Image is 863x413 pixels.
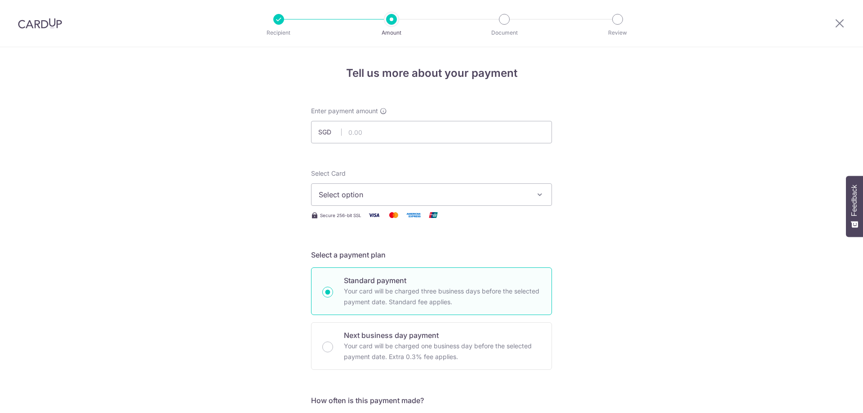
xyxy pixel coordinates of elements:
p: Document [471,28,538,37]
img: Union Pay [424,209,442,221]
input: 0.00 [311,121,552,143]
span: Enter payment amount [311,107,378,115]
p: Amount [358,28,425,37]
h5: Select a payment plan [311,249,552,260]
img: Mastercard [385,209,403,221]
span: translation missing: en.payables.payment_networks.credit_card.summary.labels.select_card [311,169,346,177]
h4: Tell us more about your payment [311,65,552,81]
p: Your card will be charged three business days before the selected payment date. Standard fee appl... [344,286,541,307]
button: Select option [311,183,552,206]
span: SGD [318,128,342,137]
img: Visa [365,209,383,221]
span: Select option [319,189,528,200]
p: Review [584,28,651,37]
p: Next business day payment [344,330,541,341]
img: CardUp [18,18,62,29]
h5: How often is this payment made? [311,395,552,406]
button: Feedback - Show survey [846,176,863,237]
p: Your card will be charged one business day before the selected payment date. Extra 0.3% fee applies. [344,341,541,362]
p: Recipient [245,28,312,37]
iframe: Opens a widget where you can find more information [805,386,854,409]
p: Standard payment [344,275,541,286]
span: Feedback [850,185,859,216]
span: Secure 256-bit SSL [320,212,361,219]
img: American Express [405,209,423,221]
